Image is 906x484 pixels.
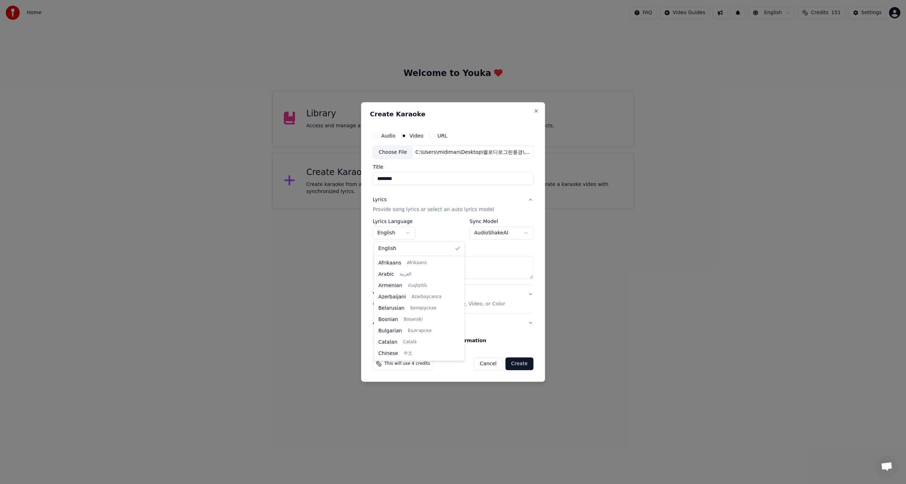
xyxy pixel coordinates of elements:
span: Afrikaans [407,260,427,266]
span: Arabic [378,271,394,278]
span: Azerbaijani [378,293,406,301]
span: Հայերեն [408,283,427,288]
span: Bosanski [404,317,423,322]
span: Armenian [378,282,402,289]
span: Català [403,339,417,345]
span: Български [408,328,431,334]
span: Bosnian [378,316,398,323]
span: 中文 [404,351,412,356]
span: العربية [400,272,411,277]
span: Bulgarian [378,327,402,334]
span: English [378,245,396,252]
span: Catalan [378,339,397,346]
span: Chinese [378,350,398,357]
span: Azərbaycanca [412,294,441,300]
span: Belarusian [378,305,405,312]
span: Afrikaans [378,260,401,267]
span: Беларуская [410,305,436,311]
